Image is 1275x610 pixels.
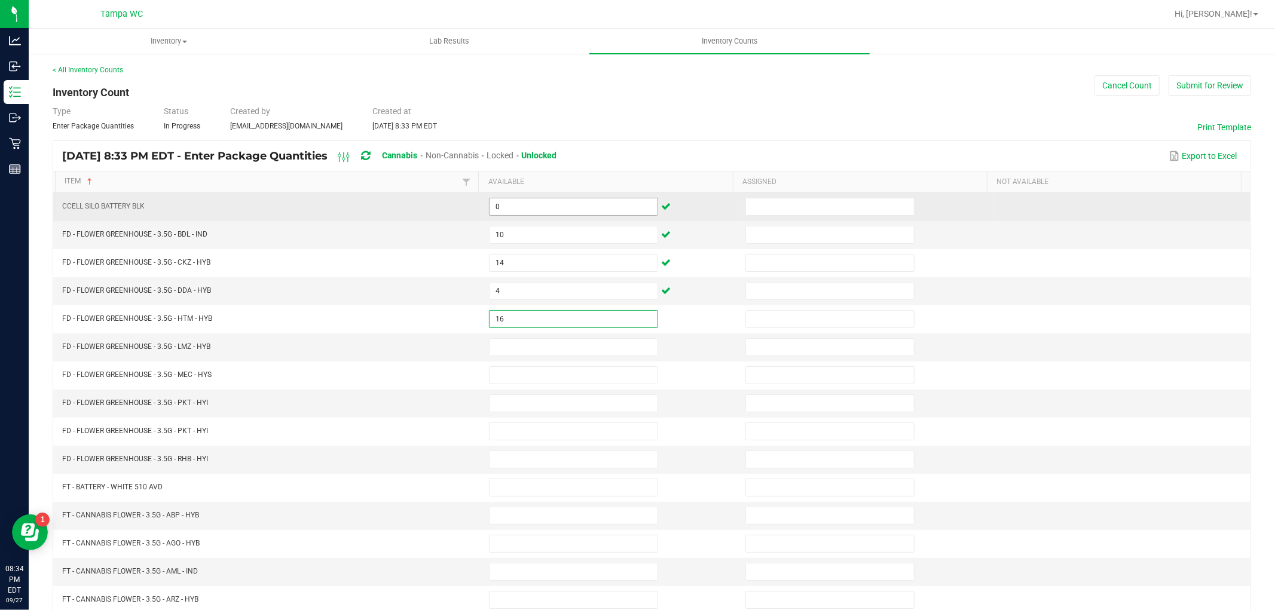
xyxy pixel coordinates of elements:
[53,122,134,130] span: Enter Package Quantities
[372,106,411,116] span: Created at
[9,163,21,175] inline-svg: Reports
[62,595,198,603] span: FT - CANNABIS FLOWER - 3.5G - ARZ - HYB
[426,151,479,160] span: Non-Cannabis
[1094,75,1160,96] button: Cancel Count
[62,342,210,351] span: FD - FLOWER GREENHOUSE - 3.5G - LMZ - HYB
[29,29,309,54] a: Inventory
[589,29,870,54] a: Inventory Counts
[65,177,459,186] a: ItemSortable
[62,399,208,407] span: FD - FLOWER GREENHOUSE - 3.5G - PKT - HYI
[53,106,71,116] span: Type
[62,455,208,463] span: FD - FLOWER GREENHOUSE - 3.5G - RHB - HYI
[9,137,21,149] inline-svg: Retail
[487,151,513,160] span: Locked
[12,514,48,550] iframe: Resource center
[101,9,143,19] span: Tampa WC
[62,258,210,266] span: FD - FLOWER GREENHOUSE - 3.5G - CKZ - HYB
[9,60,21,72] inline-svg: Inbound
[9,112,21,124] inline-svg: Outbound
[85,177,94,186] span: Sortable
[1166,146,1240,166] button: Export to Excel
[62,567,198,575] span: FT - CANNABIS FLOWER - 3.5G - AML - IND
[5,596,23,605] p: 09/27
[478,171,732,193] th: Available
[372,122,437,130] span: [DATE] 8:33 PM EDT
[62,539,200,547] span: FT - CANNABIS FLOWER - 3.5G - AGO - HYB
[62,483,163,491] span: FT - BATTERY - WHITE 510 AVD
[230,106,270,116] span: Created by
[9,86,21,98] inline-svg: Inventory
[29,36,308,47] span: Inventory
[522,151,557,160] span: Unlocked
[62,145,566,167] div: [DATE] 8:33 PM EDT - Enter Package Quantities
[459,174,473,189] a: Filter
[1175,9,1252,19] span: Hi, [PERSON_NAME]!
[230,122,343,130] span: [EMAIL_ADDRESS][DOMAIN_NAME]
[53,86,129,99] span: Inventory Count
[733,171,987,193] th: Assigned
[309,29,589,54] a: Lab Results
[62,286,211,295] span: FD - FLOWER GREENHOUSE - 3.5G - DDA - HYB
[5,563,23,596] p: 08:34 PM EDT
[35,513,50,527] iframe: Resource center unread badge
[62,230,207,238] span: FD - FLOWER GREENHOUSE - 3.5G - BDL - IND
[686,36,774,47] span: Inventory Counts
[413,36,485,47] span: Lab Results
[1197,121,1251,133] button: Print Template
[62,370,212,379] span: FD - FLOWER GREENHOUSE - 3.5G - MEC - HYS
[164,106,188,116] span: Status
[62,427,208,435] span: FD - FLOWER GREENHOUSE - 3.5G - PKT - HYI
[9,35,21,47] inline-svg: Analytics
[62,314,212,323] span: FD - FLOWER GREENHOUSE - 3.5G - HTM - HYB
[164,122,200,130] span: In Progress
[53,66,123,74] a: < All Inventory Counts
[1169,75,1251,96] button: Submit for Review
[62,202,145,210] span: CCELL SILO BATTERY BLK
[382,151,418,160] span: Cannabis
[62,511,199,519] span: FT - CANNABIS FLOWER - 3.5G - ABP - HYB
[987,171,1241,193] th: Not Available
